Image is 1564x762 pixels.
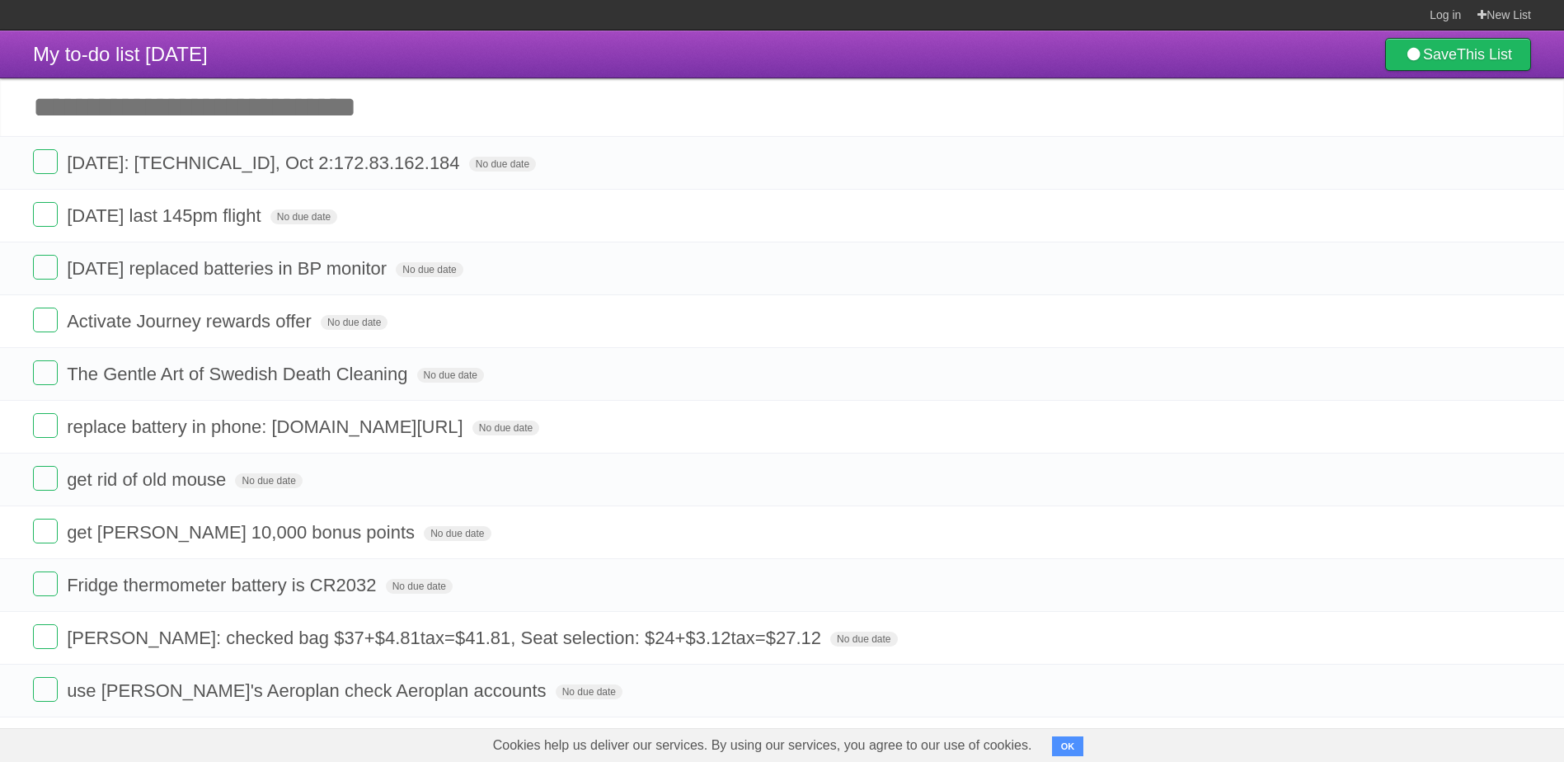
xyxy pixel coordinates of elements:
[1457,46,1512,63] b: This List
[33,43,208,65] span: My to-do list [DATE]
[33,677,58,702] label: Done
[386,579,453,594] span: No due date
[469,157,536,172] span: No due date
[33,255,58,280] label: Done
[67,205,265,226] span: [DATE] last 145pm flight
[1052,736,1084,756] button: OK
[556,684,622,699] span: No due date
[67,628,825,648] span: [PERSON_NAME]: checked bag $37+$4.81tax=$41.81, Seat selection: $24+$3.12tax=$27.12
[33,624,58,649] label: Done
[67,364,411,384] span: The Gentle Art of Swedish Death Cleaning
[33,466,58,491] label: Done
[477,729,1049,762] span: Cookies help us deliver our services. By using our services, you agree to our use of cookies.
[33,308,58,332] label: Done
[67,153,463,173] span: [DATE]: [TECHNICAL_ID], Oct 2:172.83.162.184
[33,360,58,385] label: Done
[67,311,316,332] span: Activate Journey rewards offer
[235,473,302,488] span: No due date
[396,262,463,277] span: No due date
[830,632,897,647] span: No due date
[67,416,467,437] span: replace battery in phone: [DOMAIN_NAME][URL]
[33,571,58,596] label: Done
[417,368,484,383] span: No due date
[67,575,380,595] span: Fridge thermometer battery is CR2032
[33,519,58,543] label: Done
[33,202,58,227] label: Done
[67,258,391,279] span: [DATE] replaced batteries in BP monitor
[270,209,337,224] span: No due date
[33,413,58,438] label: Done
[424,526,491,541] span: No due date
[472,421,539,435] span: No due date
[67,469,230,490] span: get rid of old mouse
[33,149,58,174] label: Done
[321,315,387,330] span: No due date
[1385,38,1531,71] a: SaveThis List
[67,680,550,701] span: use [PERSON_NAME]'s Aeroplan check Aeroplan accounts
[67,522,419,543] span: get [PERSON_NAME] 10,000 bonus points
